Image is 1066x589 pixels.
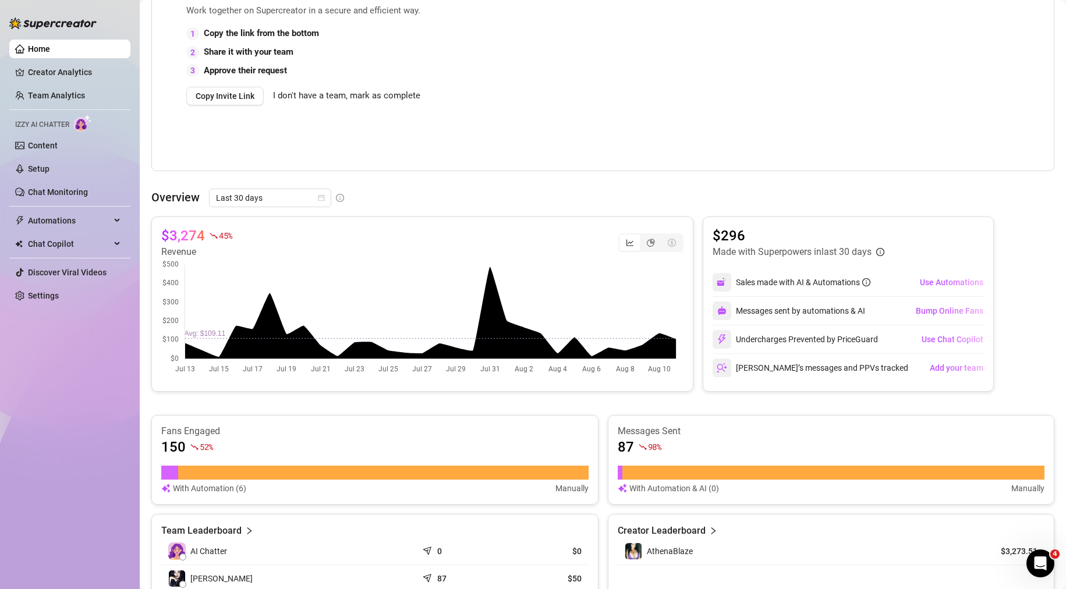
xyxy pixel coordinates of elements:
[648,441,661,452] span: 98 %
[618,524,706,538] article: Creator Leaderboard
[186,46,199,59] div: 2
[204,47,293,57] strong: Share it with your team
[15,216,24,225] span: thunderbolt
[216,189,324,207] span: Last 30 days
[919,273,984,292] button: Use Automations
[876,248,884,256] span: info-circle
[318,194,325,201] span: calendar
[862,278,870,286] span: info-circle
[15,119,69,130] span: Izzy AI Chatter
[28,141,58,150] a: Content
[639,443,647,451] span: fall
[713,245,872,259] article: Made with Superpowers in last 30 days
[161,524,242,538] article: Team Leaderboard
[423,571,434,583] span: send
[915,301,984,320] button: Bump Online Fans
[807,4,1040,153] iframe: Adding Team Members
[437,545,442,557] article: 0
[161,482,171,495] img: svg%3e
[647,239,655,247] span: pie-chart
[186,27,199,40] div: 1
[186,64,199,77] div: 3
[9,17,97,29] img: logo-BBDzfeDw.svg
[625,543,642,559] img: AthenaBlaze
[717,306,727,315] img: svg%3e
[713,359,908,377] div: [PERSON_NAME]’s messages and PPVs tracked
[186,4,778,18] span: Work together on Supercreator in a secure and efficient way.
[423,544,434,555] span: send
[668,239,676,247] span: dollar-circle
[186,87,264,105] button: Copy Invite Link
[1011,482,1044,495] article: Manually
[647,547,693,556] span: AthenaBlaze
[28,164,49,173] a: Setup
[984,545,1037,557] article: $3,273.51
[713,301,865,320] div: Messages sent by automations & AI
[920,278,983,287] span: Use Automations
[245,524,253,538] span: right
[929,359,984,377] button: Add your team
[161,425,589,438] article: Fans Engaged
[161,245,232,259] article: Revenue
[922,335,983,344] span: Use Chat Copilot
[28,211,111,230] span: Automations
[168,542,186,560] img: izzy-ai-chatter-avatar-DDCN_rTZ.svg
[916,306,983,315] span: Bump Online Fans
[618,233,683,252] div: segmented control
[15,240,23,248] img: Chat Copilot
[28,235,111,253] span: Chat Copilot
[626,239,634,247] span: line-chart
[28,268,107,277] a: Discover Viral Videos
[717,334,727,345] img: svg%3e
[437,573,447,584] article: 87
[930,363,983,372] span: Add your team
[196,91,254,101] span: Copy Invite Link
[555,482,589,495] article: Manually
[173,482,246,495] article: With Automation (6)
[921,330,984,349] button: Use Chat Copilot
[204,28,319,38] strong: Copy the link from the bottom
[161,226,205,245] article: $3,274
[510,573,582,584] article: $50
[629,482,719,495] article: With Automation & AI (0)
[219,230,232,241] span: 45 %
[28,63,121,81] a: Creator Analytics
[74,115,92,132] img: AI Chatter
[618,425,1045,438] article: Messages Sent
[618,482,627,495] img: svg%3e
[336,194,344,202] span: info-circle
[190,545,227,558] span: AI Chatter
[200,441,213,452] span: 52 %
[709,524,717,538] span: right
[713,226,884,245] article: $296
[169,570,185,587] img: Athena Blaze
[736,276,870,289] div: Sales made with AI & Automations
[713,330,878,349] div: Undercharges Prevented by PriceGuard
[717,277,727,288] img: svg%3e
[190,572,253,585] span: [PERSON_NAME]
[28,187,88,197] a: Chat Monitoring
[190,443,199,451] span: fall
[161,438,186,456] article: 150
[618,438,634,456] article: 87
[210,232,218,240] span: fall
[28,44,50,54] a: Home
[273,89,420,103] span: I don't have a team, mark as complete
[28,291,59,300] a: Settings
[204,65,287,76] strong: Approve their request
[510,545,582,557] article: $0
[28,91,85,100] a: Team Analytics
[151,189,200,206] article: Overview
[1050,549,1060,559] span: 4
[1026,549,1054,577] iframe: Intercom live chat
[717,363,727,373] img: svg%3e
